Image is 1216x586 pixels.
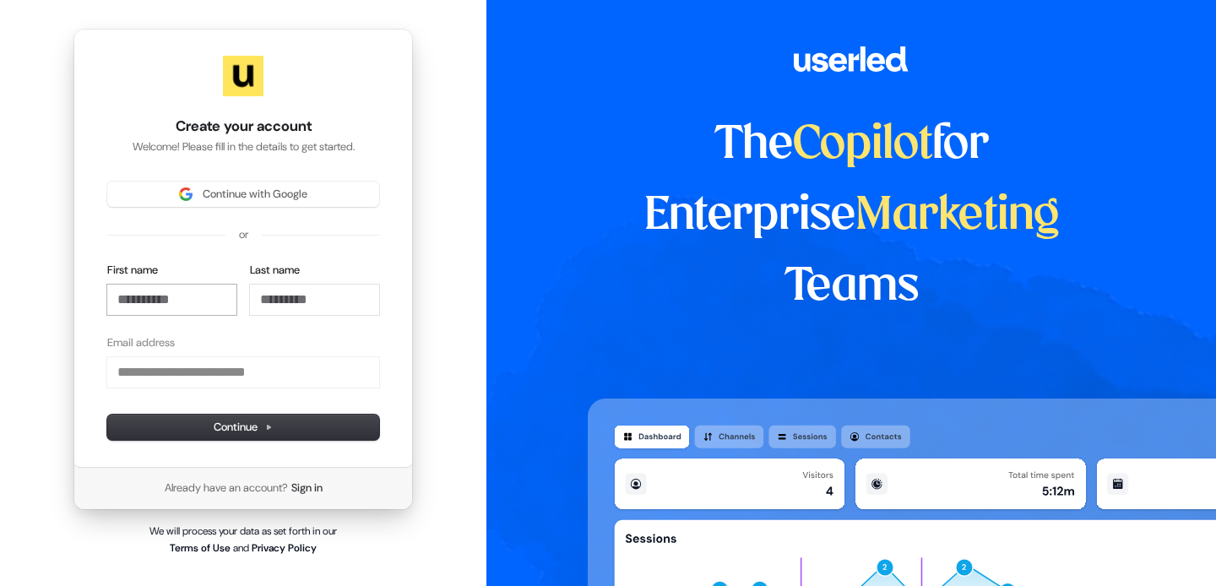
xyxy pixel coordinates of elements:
[203,187,307,202] span: Continue with Google
[107,263,158,278] label: First name
[588,110,1116,323] h1: The for Enterprise Teams
[107,415,379,440] button: Continue
[179,187,193,201] img: Sign in with Google
[239,227,248,242] p: or
[793,123,932,167] span: Copilot
[214,420,273,435] span: Continue
[252,541,317,555] a: Privacy Policy
[107,182,379,207] button: Sign in with GoogleContinue with Google
[107,117,379,137] h1: Create your account
[107,139,379,155] p: Welcome! Please fill in the details to get started.
[170,541,231,555] a: Terms of Use
[250,263,300,278] label: Last name
[165,480,288,496] span: Already have an account?
[291,480,323,496] a: Sign in
[855,194,1060,238] span: Marketing
[135,523,352,556] p: We will process your data as set forth in our and
[223,56,263,96] img: Userled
